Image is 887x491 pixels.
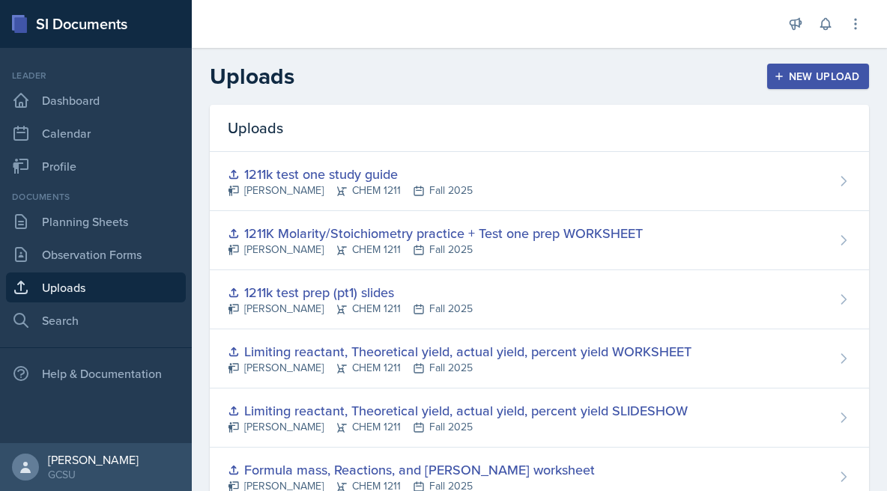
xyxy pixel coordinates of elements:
a: Uploads [6,272,186,302]
div: [PERSON_NAME] CHEM 1211 Fall 2025 [228,183,473,198]
div: 1211k test prep (pt1) slides [228,282,473,302]
div: Uploads [210,105,869,152]
a: Profile [6,151,186,181]
div: [PERSON_NAME] CHEM 1211 Fall 2025 [228,360,691,376]
a: Calendar [6,118,186,148]
div: Limiting reactant, Theoretical yield, actual yield, percent yield SLIDESHOW [228,400,688,421]
div: [PERSON_NAME] CHEM 1211 Fall 2025 [228,419,688,435]
div: [PERSON_NAME] CHEM 1211 Fall 2025 [228,242,643,257]
div: 1211k test one study guide [228,164,473,184]
a: Limiting reactant, Theoretical yield, actual yield, percent yield WORKSHEET [PERSON_NAME]CHEM 121... [210,329,869,388]
a: 1211k test one study guide [PERSON_NAME]CHEM 1211Fall 2025 [210,152,869,211]
div: Limiting reactant, Theoretical yield, actual yield, percent yield WORKSHEET [228,341,691,362]
button: New Upload [767,64,870,89]
a: 1211k test prep (pt1) slides [PERSON_NAME]CHEM 1211Fall 2025 [210,270,869,329]
a: Planning Sheets [6,207,186,237]
a: Search [6,305,186,335]
div: 1211K Molarity/Stoichiometry practice + Test one prep WORKSHEET [228,223,643,243]
div: Help & Documentation [6,359,186,388]
a: Dashboard [6,85,186,115]
a: 1211K Molarity/Stoichiometry practice + Test one prep WORKSHEET [PERSON_NAME]CHEM 1211Fall 2025 [210,211,869,270]
div: GCSU [48,467,139,482]
h2: Uploads [210,63,294,90]
div: [PERSON_NAME] CHEM 1211 Fall 2025 [228,301,473,317]
a: Observation Forms [6,240,186,269]
a: Limiting reactant, Theoretical yield, actual yield, percent yield SLIDESHOW [PERSON_NAME]CHEM 121... [210,388,869,448]
div: Leader [6,69,186,82]
div: Documents [6,190,186,204]
div: Formula mass, Reactions, and [PERSON_NAME] worksheet [228,460,595,480]
div: [PERSON_NAME] [48,452,139,467]
div: New Upload [777,70,860,82]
